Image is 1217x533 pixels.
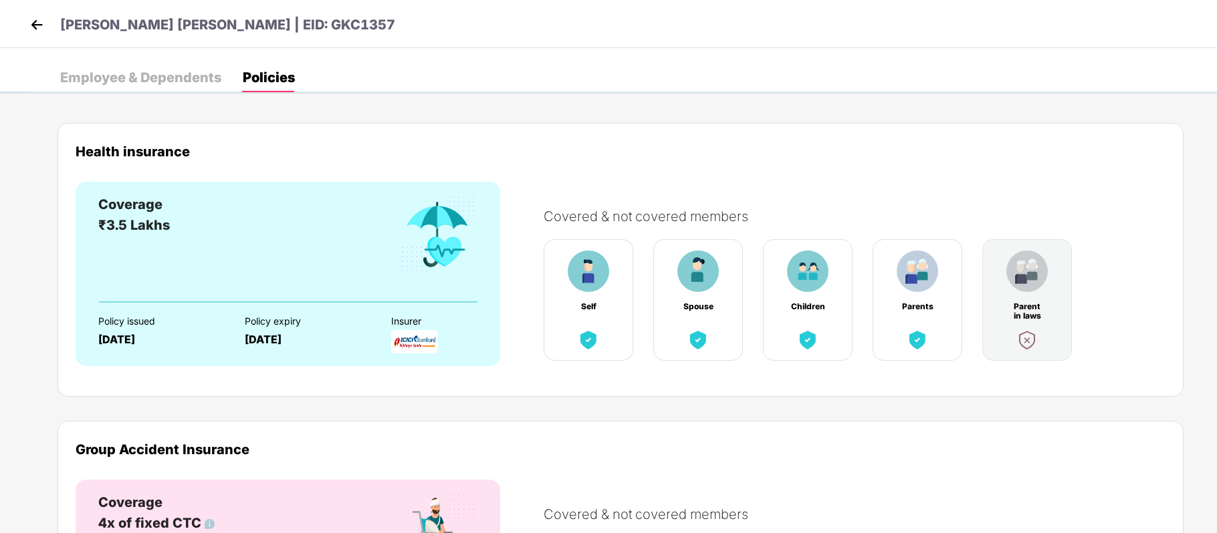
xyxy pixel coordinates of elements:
div: Spouse [681,302,715,311]
img: info [205,519,215,529]
span: ₹3.5 Lakhs [98,217,170,233]
img: benefitCardImg [576,328,600,352]
div: Group Accident Insurance [76,441,1166,457]
img: InsurerLogo [391,330,438,353]
div: [DATE] [98,333,221,346]
img: benefitCardImg [796,328,820,352]
div: Policy expiry [245,316,368,327]
img: benefitCardImg [568,250,609,292]
img: benefitCardImg [905,328,929,352]
div: Covered & not covered members [544,506,1179,522]
img: benefitCardImg [787,250,828,292]
div: Health insurance [76,144,1166,159]
div: Parent in laws [1010,302,1044,311]
div: Insurer [391,316,514,327]
div: Coverage [98,492,215,513]
img: benefitCardImg [399,194,477,275]
img: benefitCardImg [686,328,710,352]
img: benefitCardImg [897,250,938,292]
div: Covered & not covered members [544,208,1179,224]
div: [DATE] [245,333,368,346]
div: Policies [243,71,295,84]
p: [PERSON_NAME] [PERSON_NAME] | EID: GKC1357 [60,15,395,35]
div: Parents [900,302,935,311]
img: benefitCardImg [1006,250,1048,292]
div: Policy issued [98,316,221,327]
div: Employee & Dependents [60,71,221,84]
img: back [27,15,47,35]
div: Self [571,302,606,311]
div: Coverage [98,194,170,215]
img: benefitCardImg [677,250,719,292]
span: 4x of fixed CTC [98,515,215,531]
img: benefitCardImg [1015,328,1039,352]
div: Children [790,302,825,311]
